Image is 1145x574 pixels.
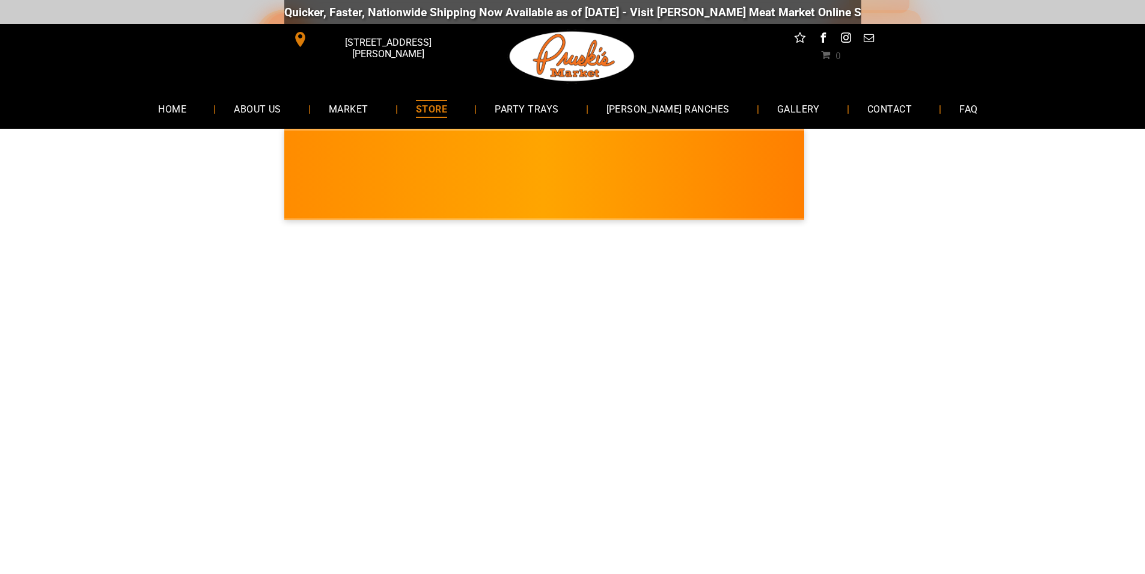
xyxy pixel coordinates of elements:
a: FAQ [941,93,995,125]
div: Quicker, Faster, Nationwide Shipping Now Available as of [DATE] - Visit [PERSON_NAME] Meat Market... [284,5,1012,19]
img: Pruski-s+Market+HQ+Logo2-1920w.png [507,24,637,89]
a: email [861,30,876,49]
a: Social network [792,30,808,49]
a: [STREET_ADDRESS][PERSON_NAME] [284,30,468,49]
a: [PERSON_NAME] RANCHES [588,93,748,125]
a: MARKET [311,93,386,125]
span: 0 [835,50,840,60]
a: CONTACT [849,93,930,125]
a: ABOUT US [216,93,299,125]
a: PARTY TRAYS [477,93,576,125]
a: GALLERY [759,93,838,125]
a: instagram [838,30,853,49]
a: facebook [815,30,831,49]
span: [STREET_ADDRESS][PERSON_NAME] [310,31,465,66]
a: STORE [398,93,465,125]
a: HOME [140,93,204,125]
